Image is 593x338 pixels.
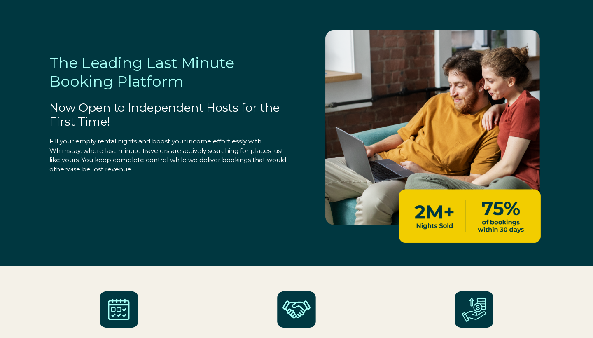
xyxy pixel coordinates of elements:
[62,287,176,332] img: i2
[49,137,286,173] span: Fill your empty rental nights and boost your income effortlessly with Whimstay, where last-minute...
[311,16,552,255] img: header
[49,54,234,90] span: The Leading Last Minute Booking Platform
[417,287,531,332] img: icon-43
[239,287,354,332] img: icon-44
[49,101,280,129] span: Now Open to Independent Hosts for the First Time!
